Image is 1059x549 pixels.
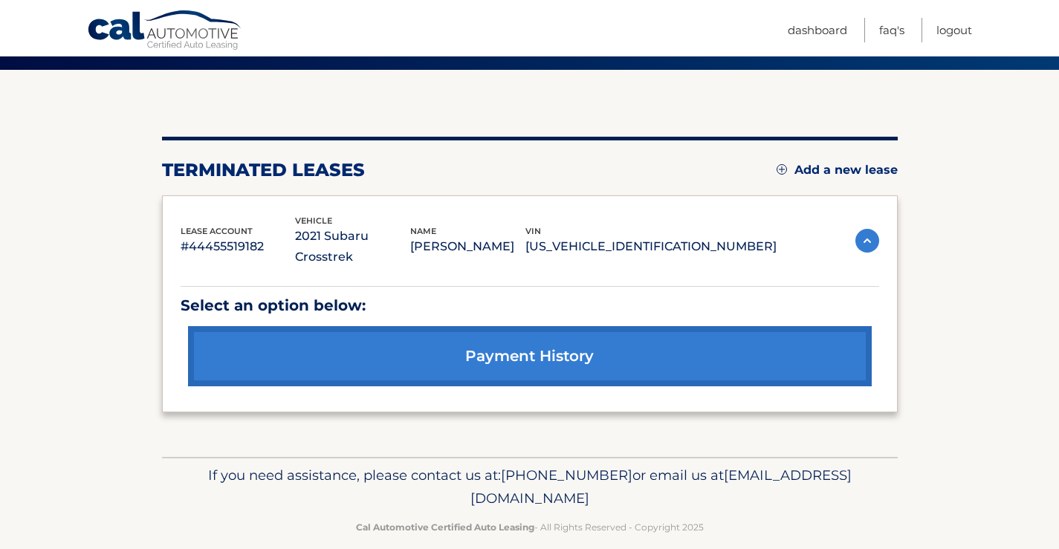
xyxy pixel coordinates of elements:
a: Cal Automotive [87,10,243,53]
a: Add a new lease [777,163,898,178]
a: Dashboard [788,18,847,42]
p: 2021 Subaru Crosstrek [295,226,410,267]
p: - All Rights Reserved - Copyright 2025 [172,519,888,535]
h2: terminated leases [162,159,365,181]
img: add.svg [777,164,787,175]
p: [US_VEHICLE_IDENTIFICATION_NUMBER] [525,236,777,257]
p: #44455519182 [181,236,296,257]
p: [PERSON_NAME] [410,236,525,257]
a: Logout [936,18,972,42]
img: accordion-active.svg [855,229,879,253]
strong: Cal Automotive Certified Auto Leasing [356,522,534,533]
a: FAQ's [879,18,904,42]
p: Select an option below: [181,293,879,319]
span: [PHONE_NUMBER] [501,467,632,484]
span: lease account [181,226,253,236]
a: payment history [188,326,872,386]
span: name [410,226,436,236]
p: If you need assistance, please contact us at: or email us at [172,464,888,511]
span: vehicle [295,215,332,226]
span: vin [525,226,541,236]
